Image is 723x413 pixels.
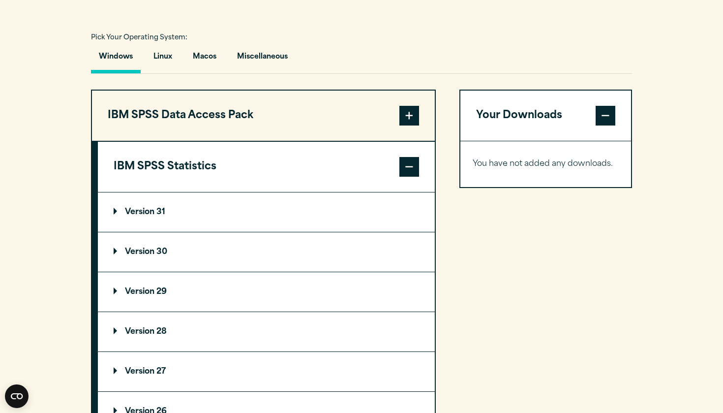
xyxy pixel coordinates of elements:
[91,45,141,73] button: Windows
[114,208,165,216] p: Version 31
[114,328,167,336] p: Version 28
[460,141,631,187] div: Your Downloads
[98,142,435,192] button: IBM SPSS Statistics
[114,368,166,376] p: Version 27
[91,34,187,41] span: Pick Your Operating System:
[98,192,435,232] summary: Version 31
[98,352,435,391] summary: Version 27
[5,384,29,408] button: Open CMP widget
[473,157,619,171] p: You have not added any downloads.
[98,312,435,351] summary: Version 28
[98,232,435,272] summary: Version 30
[146,45,180,73] button: Linux
[114,248,167,256] p: Version 30
[98,272,435,312] summary: Version 29
[229,45,296,73] button: Miscellaneous
[114,288,167,296] p: Version 29
[460,91,631,141] button: Your Downloads
[92,91,435,141] button: IBM SPSS Data Access Pack
[185,45,224,73] button: Macos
